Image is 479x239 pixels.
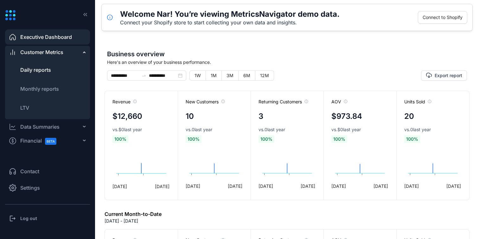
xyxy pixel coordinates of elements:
[259,126,285,133] span: vs. 0 last year
[186,135,201,143] span: 100 %
[418,11,467,24] button: Connect to Shopify
[112,126,142,133] span: vs. $0 last year
[423,14,463,21] span: Connect to Shopify
[404,111,414,122] h4: 20
[107,59,467,65] span: Here's an overview of your business performance.
[20,134,62,148] span: Financial
[259,135,274,143] span: 100 %
[112,183,127,190] span: [DATE]
[404,99,431,105] span: Units Sold
[112,99,137,105] span: Revenue
[259,99,308,105] span: Returning Customers
[446,183,461,189] span: [DATE]
[374,183,388,189] span: [DATE]
[195,73,201,78] span: 1W
[20,33,72,41] span: Executive Dashboard
[186,126,212,133] span: vs. 0 last year
[20,105,29,111] span: LTV
[227,73,233,78] span: 3M
[331,126,361,133] span: vs. $0 last year
[259,183,273,189] span: [DATE]
[228,183,242,189] span: [DATE]
[20,123,60,131] div: Data Summaries
[155,183,169,190] span: [DATE]
[20,184,40,192] span: Settings
[107,49,467,59] span: Business overview
[112,135,128,143] span: 100 %
[331,183,346,189] span: [DATE]
[331,99,348,105] span: AOV
[105,210,162,218] h6: Current Month-to-Date
[186,99,225,105] span: New Customers
[141,73,146,78] span: to
[259,111,263,122] h4: 3
[186,111,194,122] h4: 10
[331,135,347,143] span: 100 %
[331,111,362,122] h4: $973.84
[301,183,315,189] span: [DATE]
[20,48,63,56] span: Customer Metrics
[20,215,37,222] h3: Log out
[435,72,462,79] span: Export report
[105,218,138,224] p: [DATE] - [DATE]
[211,73,217,78] span: 1M
[120,9,340,19] h5: Welcome Nar! You’re viewing MetricsNavigator demo data.
[120,19,340,26] div: Connect your Shopify store to start collecting your own data and insights.
[404,183,419,189] span: [DATE]
[421,70,467,81] button: Export report
[20,67,51,73] span: Daily reports
[260,73,269,78] span: 12M
[243,73,250,78] span: 6M
[20,168,39,175] span: Contact
[404,126,431,133] span: vs. 0 last year
[45,138,56,145] span: BETA
[112,111,142,122] h4: $12,660
[404,135,420,143] span: 100 %
[20,86,59,92] span: Monthly reports
[141,73,146,78] span: swap-right
[186,183,200,189] span: [DATE]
